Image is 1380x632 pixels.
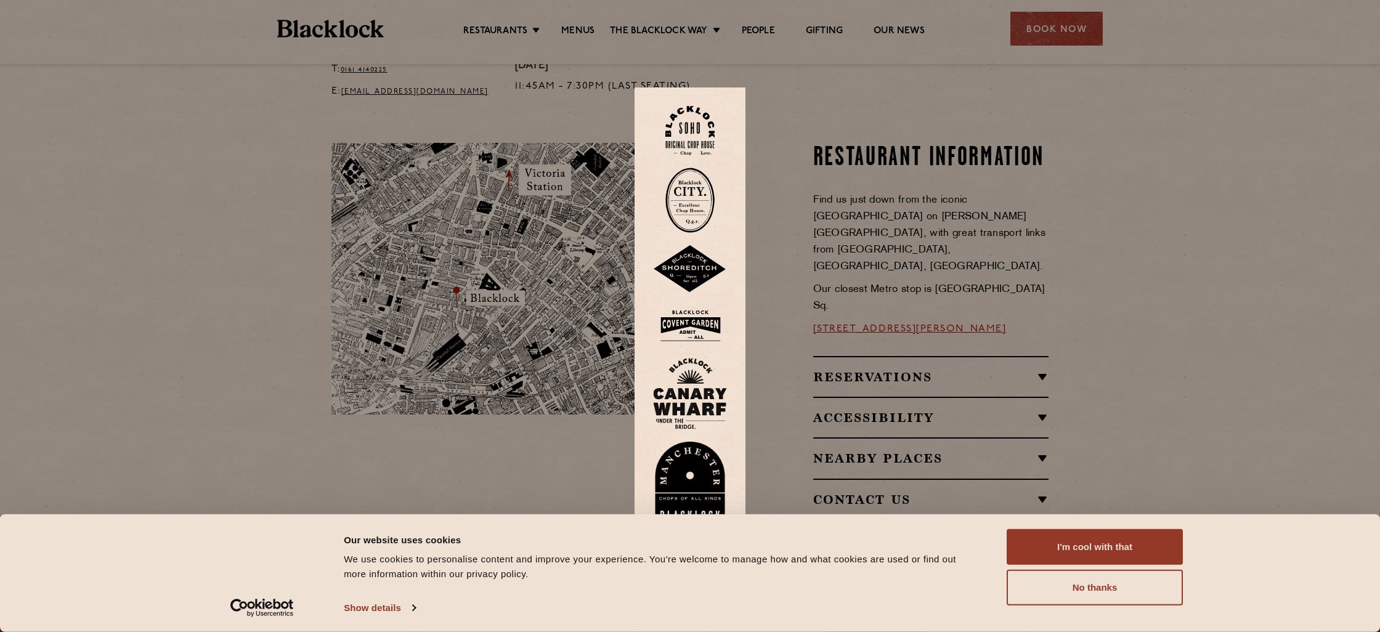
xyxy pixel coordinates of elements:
img: BLA_1470_CoventGarden_Website_Solid.svg [653,306,727,346]
a: Show details [344,599,415,617]
img: Shoreditch-stamp-v2-default.svg [653,245,727,293]
img: BL_Manchester_Logo-bleed.png [653,442,727,527]
img: BL_CW_Logo_Website.svg [653,358,727,429]
img: Soho-stamp-default.svg [665,106,715,156]
div: We use cookies to personalise content and improve your experience. You're welcome to manage how a... [344,552,979,581]
div: Our website uses cookies [344,532,979,547]
img: City-stamp-default.svg [665,168,715,233]
button: No thanks [1007,570,1183,606]
button: I'm cool with that [1007,529,1183,565]
a: Usercentrics Cookiebot - opens in a new window [208,599,316,617]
